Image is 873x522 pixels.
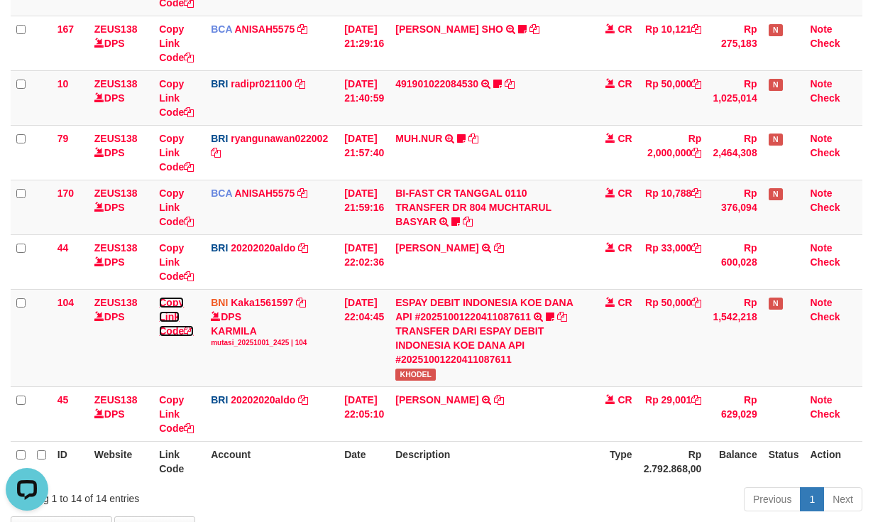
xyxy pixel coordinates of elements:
a: Previous [744,487,801,511]
a: Copy Link Code [159,23,194,63]
a: MUH.NUR [395,133,442,144]
a: Copy Rp 10,121 to clipboard [691,23,701,35]
div: Showing 1 to 14 of 14 entries [11,486,353,506]
td: [DATE] 21:59:16 [339,180,390,234]
a: Copy Link Code [159,242,194,282]
a: Check [810,256,840,268]
a: ZEUS138 [94,297,138,308]
td: Rp 1,542,218 [707,289,762,386]
a: Copy Rp 33,000 to clipboard [691,242,701,254]
a: [PERSON_NAME] [395,242,478,254]
td: Rp 2,464,308 [707,125,762,180]
span: 44 [57,242,69,254]
th: Status [763,441,805,482]
a: ryangunawan022002 [231,133,328,144]
a: Copy BI-FAST CR TANGGAL 0110 TRANSFER DR 804 MUCHTARUL BASYAR to clipboard [463,216,473,227]
a: ZEUS138 [94,133,138,144]
span: 104 [57,297,74,308]
a: Check [810,38,840,49]
td: DPS [89,234,153,289]
a: [PERSON_NAME] [395,394,478,406]
span: 167 [57,23,74,35]
span: CR [617,78,632,89]
a: ESPAY DEBIT INDONESIA KOE DANA API #20251001220411087611 [395,297,573,322]
span: CR [617,242,632,254]
span: CR [617,187,632,199]
a: 491901022084530 [395,78,478,89]
a: Copy Link Code [159,187,194,227]
td: DPS [89,16,153,70]
a: Copy radipr021100 to clipboard [295,78,305,89]
td: Rp 1,025,014 [707,70,762,125]
button: Open LiveChat chat widget [6,6,48,48]
a: Copy 20202020aldo to clipboard [298,242,308,254]
span: CR [617,133,632,144]
span: BRI [211,133,228,144]
span: BRI [211,394,228,406]
span: Has Note [769,298,783,310]
td: DPS [89,386,153,441]
td: Rp 33,000 [638,234,708,289]
td: [DATE] 22:04:45 [339,289,390,386]
a: Note [810,133,832,144]
a: Check [810,202,840,213]
a: Note [810,297,832,308]
td: Rp 29,001 [638,386,708,441]
th: Description [390,441,588,482]
a: [PERSON_NAME] SHO [395,23,503,35]
a: Check [810,311,840,322]
a: Copy ANISAH5575 to clipboard [297,23,307,35]
td: DPS [89,70,153,125]
a: Copy 20202020aldo to clipboard [298,394,308,406]
span: 10 [57,78,69,89]
span: Has Note [769,134,783,146]
a: Check [810,147,840,158]
a: Check [810,408,840,420]
td: Rp 376,094 [707,180,762,234]
td: [DATE] 21:40:59 [339,70,390,125]
a: 20202020aldo [231,394,295,406]
a: Kaka1561597 [231,297,293,308]
a: Copy Rp 29,001 to clipboard [691,394,701,406]
span: BRI [211,78,228,89]
td: Rp 629,029 [707,386,762,441]
a: Next [823,487,862,511]
a: Copy Link Code [159,78,194,118]
a: 1 [800,487,824,511]
a: Copy Rp 10,788 to clipboard [691,187,701,199]
td: [DATE] 22:02:36 [339,234,390,289]
span: Has Note [769,24,783,36]
td: Rp 600,028 [707,234,762,289]
a: Check [810,92,840,104]
td: [DATE] 22:05:10 [339,386,390,441]
th: Account [205,441,339,482]
td: DPS [89,289,153,386]
td: Rp 10,788 [638,180,708,234]
th: Rp 2.792.868,00 [638,441,708,482]
a: Copy Kaka1561597 to clipboard [296,297,306,308]
a: ZEUS138 [94,394,138,406]
a: ZEUS138 [94,78,138,89]
td: Rp 2,000,000 [638,125,708,180]
span: BCA [211,187,232,199]
a: Copy Rp 50,000 to clipboard [691,297,701,308]
th: Balance [707,441,762,482]
a: Copy Link Code [159,133,194,173]
a: Copy MUH.NUR to clipboard [468,133,478,144]
span: BRI [211,242,228,254]
span: BCA [211,23,232,35]
span: KHODEL [395,369,436,381]
a: ZEUS138 [94,23,138,35]
span: Has Note [769,188,783,200]
a: Note [810,394,832,406]
span: 45 [57,394,69,406]
a: ZEUS138 [94,187,138,199]
a: ANISAH5575 [234,23,295,35]
th: Date [339,441,390,482]
th: Website [89,441,153,482]
a: Copy Rp 50,000 to clipboard [691,78,701,89]
td: Rp 275,183 [707,16,762,70]
div: TRANSFER DARI ESPAY DEBIT INDONESIA KOE DANA API #20251001220411087611 [395,324,583,366]
a: Copy ryangunawan022002 to clipboard [211,147,221,158]
a: Copy MUHAMMAD HIQNI SHO to clipboard [529,23,539,35]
